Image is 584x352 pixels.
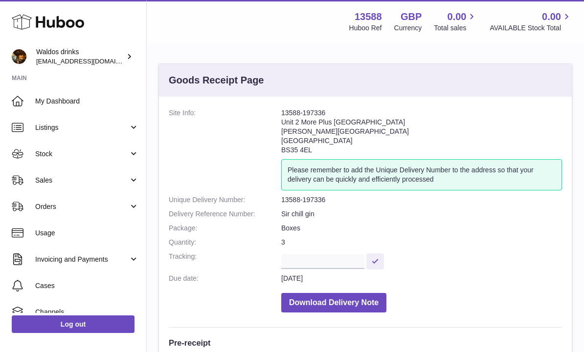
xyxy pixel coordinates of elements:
[35,228,139,238] span: Usage
[281,224,562,233] dd: Boxes
[349,23,382,33] div: Huboo Ref
[169,209,281,219] dt: Delivery Reference Number:
[394,23,422,33] div: Currency
[281,195,562,205] dd: 13588-197336
[35,123,129,132] span: Listings
[36,47,124,66] div: Waldos drinks
[448,10,467,23] span: 0.00
[169,195,281,205] dt: Unique Delivery Number:
[281,108,562,159] address: 13588-197336 Unit 2 More Plus [GEOGRAPHIC_DATA] [PERSON_NAME][GEOGRAPHIC_DATA] [GEOGRAPHIC_DATA] ...
[355,10,382,23] strong: 13588
[169,108,281,190] dt: Site Info:
[169,337,562,348] h3: Pre-receipt
[12,315,135,333] a: Log out
[35,308,139,317] span: Channels
[434,23,477,33] span: Total sales
[281,209,562,219] dd: Sir chill gin
[35,202,129,211] span: Orders
[169,274,281,283] dt: Due date:
[169,224,281,233] dt: Package:
[281,238,562,247] dd: 3
[35,255,129,264] span: Invoicing and Payments
[35,149,129,159] span: Stock
[281,159,562,190] div: Please remember to add the Unique Delivery Number to the address so that your delivery can be qui...
[434,10,477,33] a: 0.00 Total sales
[36,57,144,65] span: [EMAIL_ADDRESS][DOMAIN_NAME]
[490,10,572,33] a: 0.00 AVAILABLE Stock Total
[169,74,264,87] h3: Goods Receipt Page
[542,10,561,23] span: 0.00
[281,274,562,283] dd: [DATE]
[490,23,572,33] span: AVAILABLE Stock Total
[169,238,281,247] dt: Quantity:
[35,281,139,290] span: Cases
[401,10,422,23] strong: GBP
[12,49,26,64] img: sales@tradingpostglobal.com
[281,293,386,313] button: Download Delivery Note
[169,252,281,269] dt: Tracking:
[35,176,129,185] span: Sales
[35,97,139,106] span: My Dashboard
